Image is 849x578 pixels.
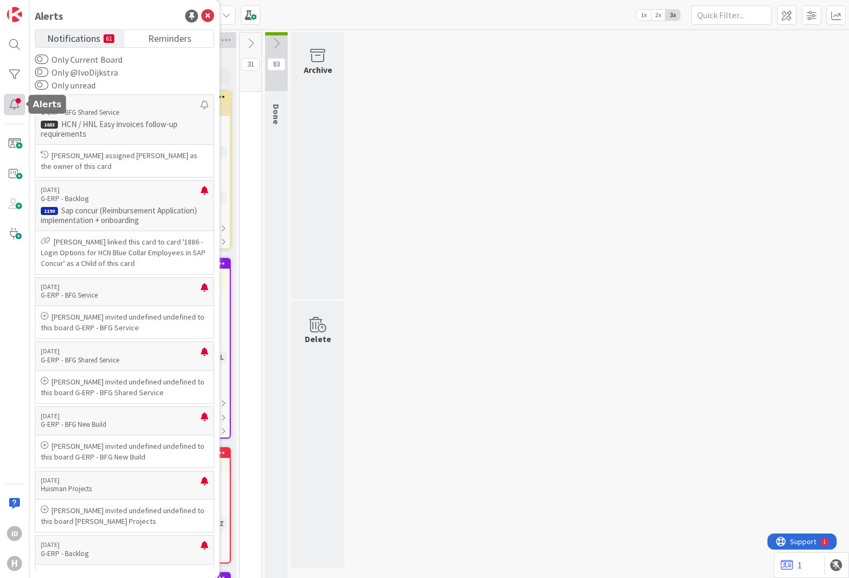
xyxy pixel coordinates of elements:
p: G-ERP - BFG New Build [41,420,201,429]
span: 2x [651,10,665,20]
label: Only @IvoDijkstra [35,66,118,79]
div: Archive [304,63,332,76]
p: [DATE] [41,477,201,484]
p: [DATE] [41,412,201,420]
div: Alerts [35,8,63,24]
p: Sap concur (Reimbursement Application) implementation + onboarding [41,206,208,225]
div: 1653 [41,121,58,129]
small: 61 [104,34,114,43]
button: Only unread [35,80,48,91]
p: [PERSON_NAME] invited undefined undefined to this board G-ERP - BFG New Build [41,441,208,462]
span: Reminders [148,30,192,45]
input: Quick Filter... [691,5,772,25]
p: G-ERP - BFG Shared Service [41,108,201,117]
p: G-ERP - BFG Shared Service [41,355,201,365]
span: 83 [267,58,286,71]
a: [DATE]G-ERP - BFG Shared Service1653HCN / HNL Easy invoices follow-up requirements[PERSON_NAME] a... [35,94,214,177]
p: HCN / HNL Easy invoices follow-up requirements [41,120,208,139]
p: [DATE] [41,283,201,291]
button: Only Current Board [35,54,48,65]
p: G-ERP - BFG Service [41,291,201,300]
div: 1 [56,4,58,13]
p: [PERSON_NAME] invited undefined undefined to this board G-ERP - BFG Service [41,312,208,333]
h5: Alerts [33,99,62,109]
p: G-ERP - Backlog [41,549,201,559]
span: Support [23,2,49,14]
label: Only unread [35,79,96,92]
span: 31 [241,58,260,71]
p: [DATE] [41,100,201,108]
p: G-ERP - Backlog [41,194,201,204]
div: Delete [305,332,331,345]
p: [DATE] [41,347,201,355]
p: [PERSON_NAME] linked this card to card '1886 - Login Options for HCN Blue Collar Employees in SAP... [41,236,208,269]
a: 1 [781,559,802,572]
p: [PERSON_NAME] assigned [PERSON_NAME] as the owner of this card [41,150,208,172]
button: Only @IvoDijkstra [35,67,48,78]
div: 1190 [41,207,58,215]
div: ID [7,526,22,541]
p: [PERSON_NAME] invited undefined undefined to this board [PERSON_NAME] Projects [41,505,208,527]
img: Visit kanbanzone.com [7,7,22,22]
span: Notifications [47,30,100,45]
p: [PERSON_NAME] invited undefined undefined to this board G-ERP - BFG Shared Service [41,376,208,398]
label: Only Current Board [35,53,122,66]
span: 3x [665,10,680,20]
span: Done [271,104,282,124]
p: [DATE] [41,186,201,194]
a: [DATE]G-ERP - Backlog1190Sap concur (Reimbursement Application) implementation + onboarding[PERSO... [35,180,214,274]
span: 1x [636,10,651,20]
p: Huisman Projects [41,484,201,494]
p: [DATE] [41,541,201,549]
div: H [7,556,22,571]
